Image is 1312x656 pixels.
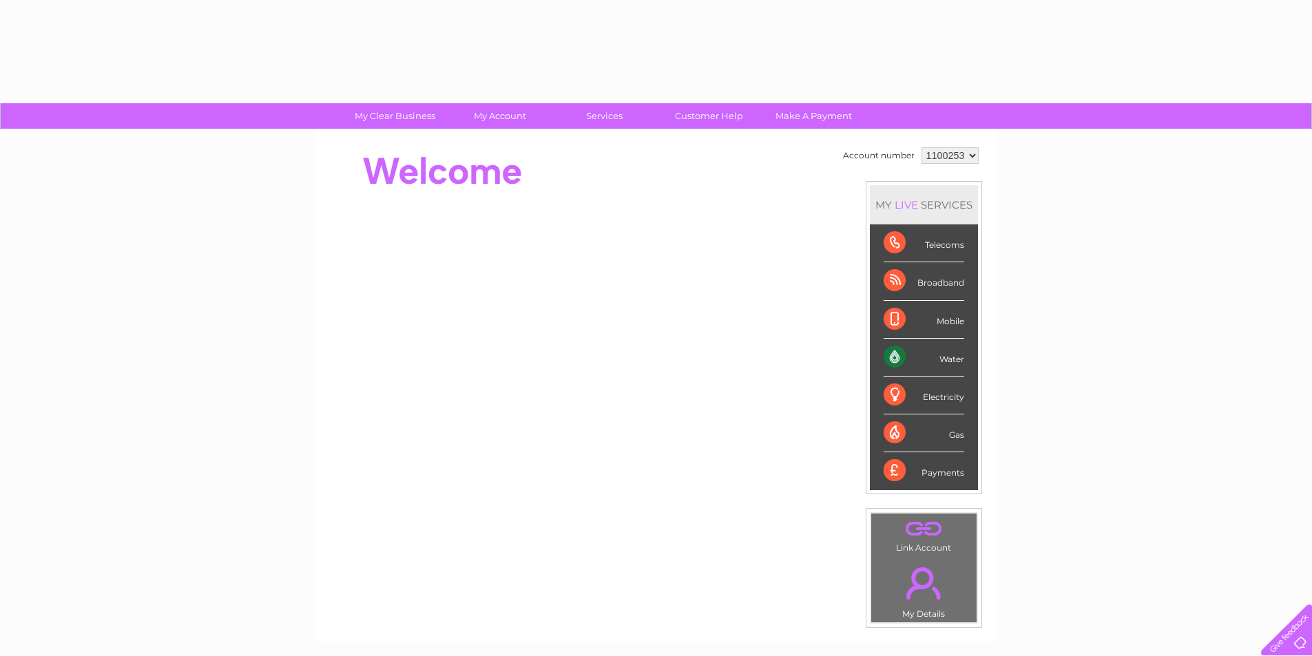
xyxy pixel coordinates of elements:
a: Services [548,103,661,129]
td: Link Account [871,513,977,556]
td: Account number [840,144,918,167]
td: My Details [871,556,977,623]
a: My Account [443,103,556,129]
div: Electricity [884,377,964,414]
div: Gas [884,414,964,452]
div: Telecoms [884,224,964,262]
div: Mobile [884,301,964,339]
div: MY SERVICES [870,185,978,224]
div: LIVE [892,198,921,211]
a: My Clear Business [338,103,452,129]
a: Customer Help [652,103,766,129]
a: . [875,559,973,607]
div: Broadband [884,262,964,300]
div: Water [884,339,964,377]
a: Make A Payment [757,103,871,129]
a: . [875,517,973,541]
div: Payments [884,452,964,489]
